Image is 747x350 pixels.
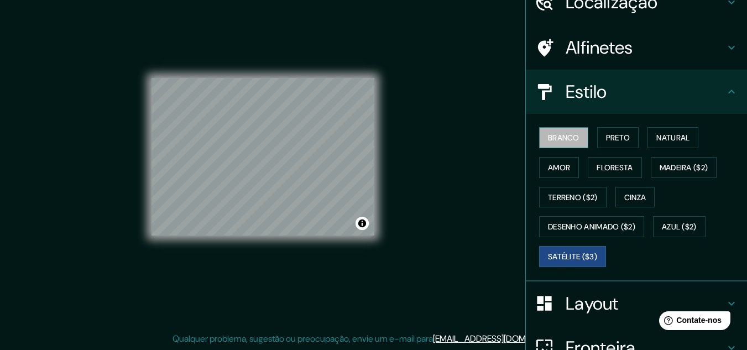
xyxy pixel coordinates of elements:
[597,163,633,173] font: Floresta
[539,157,579,178] button: Amor
[660,163,708,173] font: Madeira ($2)
[526,25,747,70] div: Alfinetes
[624,192,646,202] font: Cinza
[566,80,607,103] font: Estilo
[548,133,579,143] font: Branco
[539,246,606,267] button: Satélite ($3)
[566,36,633,59] font: Alfinetes
[173,333,433,344] font: Qualquer problema, sugestão ou preocupação, envie um e-mail para
[597,127,639,148] button: Preto
[653,216,706,237] button: Azul ($2)
[615,187,655,208] button: Cinza
[651,157,717,178] button: Madeira ($2)
[539,216,644,237] button: Desenho animado ($2)
[433,333,570,344] a: [EMAIL_ADDRESS][DOMAIN_NAME]
[647,127,698,148] button: Natural
[356,217,369,230] button: Alternar atribuição
[656,133,689,143] font: Natural
[649,307,735,338] iframe: Iniciador de widget de ajuda
[548,252,597,262] font: Satélite ($3)
[548,163,570,173] font: Amor
[566,292,619,315] font: Layout
[548,222,635,232] font: Desenho animado ($2)
[606,133,630,143] font: Preto
[539,127,588,148] button: Branco
[588,157,641,178] button: Floresta
[152,78,374,236] canvas: Mapa
[548,192,598,202] font: Terreno ($2)
[526,70,747,114] div: Estilo
[526,281,747,326] div: Layout
[539,187,607,208] button: Terreno ($2)
[662,222,697,232] font: Azul ($2)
